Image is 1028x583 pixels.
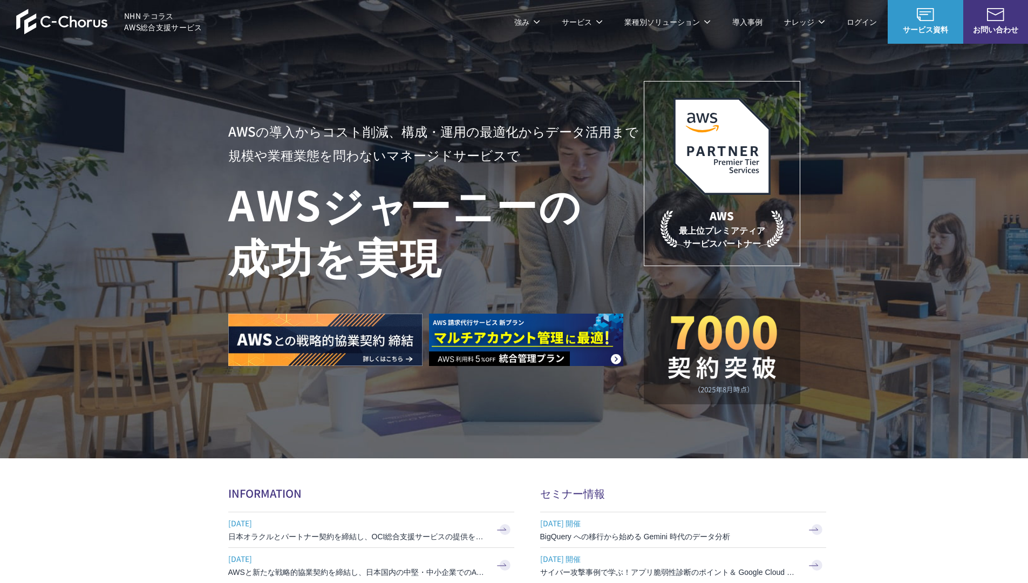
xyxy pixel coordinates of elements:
[963,24,1028,35] span: お問い合わせ
[540,485,826,501] h2: セミナー情報
[917,8,934,21] img: AWS総合支援サービス C-Chorus サービス資料
[124,10,202,33] span: NHN テコラス AWS総合支援サービス
[673,98,771,195] img: AWSプレミアティアサービスパートナー
[710,208,734,223] em: AWS
[661,208,784,249] p: 最上位プレミアティア サービスパートナー
[732,16,763,28] a: 導入事例
[624,16,711,28] p: 業種別ソリューション
[562,16,603,28] p: サービス
[784,16,825,28] p: ナレッジ
[16,9,202,35] a: AWS総合支援サービス C-Chorus NHN テコラスAWS総合支援サービス
[228,567,487,578] h3: AWSと新たな戦略的協業契約を締結し、日本国内の中堅・中小企業でのAWS活用を加速
[540,551,799,567] span: [DATE] 開催
[540,512,826,547] a: [DATE] 開催 BigQuery への移行から始める Gemini 時代のデータ分析
[228,512,514,547] a: [DATE] 日本オラクルとパートナー契約を締結し、OCI総合支援サービスの提供を開始
[514,16,540,28] p: 強み
[228,485,514,501] h2: INFORMATION
[429,314,623,366] img: AWS請求代行サービス 統合管理プラン
[228,551,487,567] span: [DATE]
[228,548,514,583] a: [DATE] AWSと新たな戦略的協業契約を締結し、日本国内の中堅・中小企業でのAWS活用を加速
[228,178,644,281] h1: AWS ジャーニーの 成功を実現
[987,8,1004,21] img: お問い合わせ
[540,515,799,531] span: [DATE] 開催
[228,314,423,366] img: AWSとの戦略的協業契約 締結
[540,548,826,583] a: [DATE] 開催 サイバー攻撃事例で学ぶ！アプリ脆弱性診断のポイント＆ Google Cloud セキュリティ対策
[540,567,799,578] h3: サイバー攻撃事例で学ぶ！アプリ脆弱性診断のポイント＆ Google Cloud セキュリティ対策
[888,24,963,35] span: サービス資料
[665,315,779,394] img: 契約件数
[228,119,644,167] p: AWSの導入からコスト削減、 構成・運用の最適化からデータ活用まで 規模や業種業態を問わない マネージドサービスで
[847,16,877,28] a: ログイン
[540,531,799,542] h3: BigQuery への移行から始める Gemini 時代のデータ分析
[228,515,487,531] span: [DATE]
[228,531,487,542] h3: 日本オラクルとパートナー契約を締結し、OCI総合支援サービスの提供を開始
